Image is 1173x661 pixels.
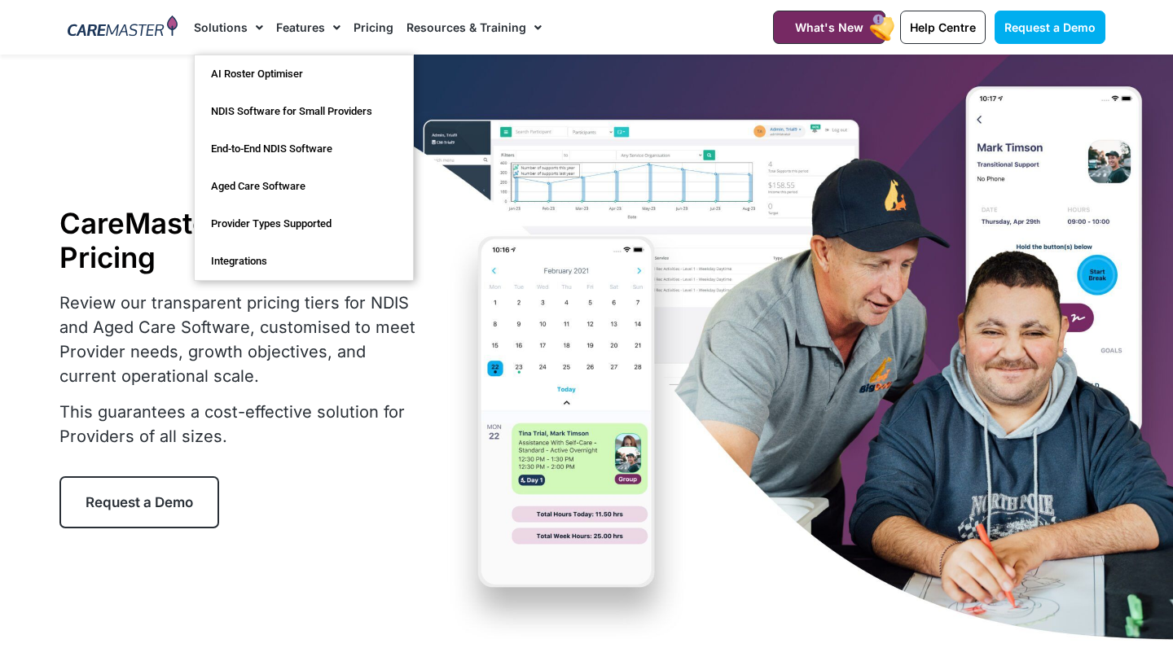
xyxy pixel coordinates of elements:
a: Provider Types Supported [195,205,413,243]
p: Review our transparent pricing tiers for NDIS and Aged Care Software, customised to meet Provider... [59,291,426,388]
a: Request a Demo [59,476,219,528]
span: Request a Demo [1004,20,1096,34]
a: Help Centre [900,11,986,44]
span: Help Centre [910,20,976,34]
span: Request a Demo [86,494,193,510]
ul: Solutions [194,55,414,281]
h1: CareMaster Platform Pricing [59,206,426,274]
a: AI Roster Optimiser [195,55,413,93]
img: CareMaster Logo [68,15,178,40]
a: Aged Care Software [195,168,413,205]
a: NDIS Software for Small Providers [195,93,413,130]
span: What's New [795,20,863,34]
a: Integrations [195,243,413,280]
a: What's New [773,11,885,44]
a: Request a Demo [995,11,1105,44]
p: This guarantees a cost-effective solution for Providers of all sizes. [59,400,426,449]
a: End-to-End NDIS Software [195,130,413,168]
